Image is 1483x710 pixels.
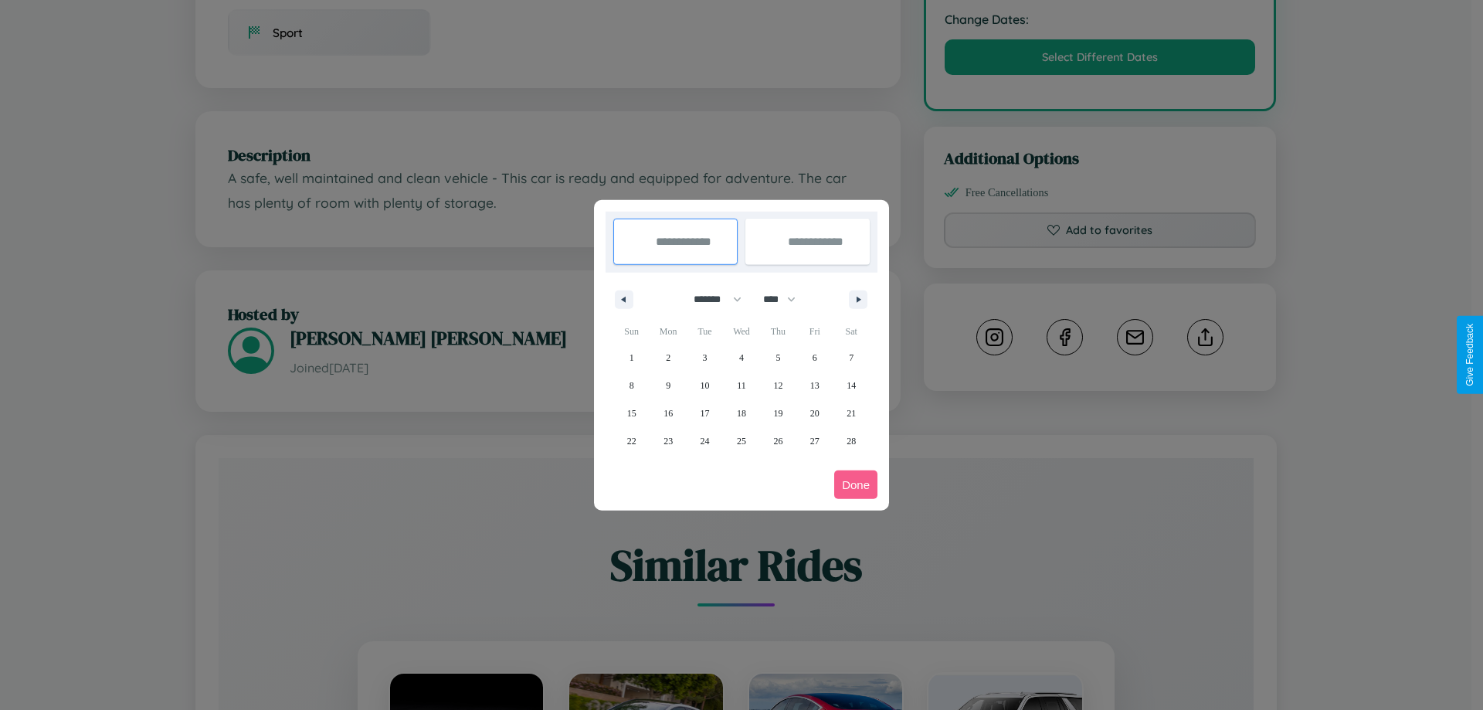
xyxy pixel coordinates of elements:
button: 13 [796,372,833,399]
span: Tue [687,319,723,344]
span: 3 [703,344,708,372]
span: 16 [663,399,673,427]
span: 9 [666,372,670,399]
button: 12 [760,372,796,399]
span: 8 [630,372,634,399]
button: 11 [723,372,759,399]
span: 6 [813,344,817,372]
span: 2 [666,344,670,372]
button: 3 [687,344,723,372]
span: 18 [737,399,746,427]
span: 4 [739,344,744,372]
span: 11 [737,372,746,399]
span: 10 [701,372,710,399]
button: 25 [723,427,759,455]
button: 6 [796,344,833,372]
button: 15 [613,399,650,427]
button: 28 [833,427,870,455]
button: 19 [760,399,796,427]
span: Sun [613,319,650,344]
div: Give Feedback [1464,324,1475,386]
span: Fri [796,319,833,344]
button: 16 [650,399,686,427]
button: 5 [760,344,796,372]
span: 21 [847,399,856,427]
span: 19 [773,399,782,427]
button: 22 [613,427,650,455]
button: 23 [650,427,686,455]
span: 13 [810,372,820,399]
span: 22 [627,427,636,455]
span: Thu [760,319,796,344]
button: 18 [723,399,759,427]
span: Mon [650,319,686,344]
button: 26 [760,427,796,455]
span: Sat [833,319,870,344]
span: 23 [663,427,673,455]
button: 20 [796,399,833,427]
button: 10 [687,372,723,399]
button: 4 [723,344,759,372]
button: 24 [687,427,723,455]
button: 27 [796,427,833,455]
span: Wed [723,319,759,344]
span: 26 [773,427,782,455]
span: 14 [847,372,856,399]
span: 5 [775,344,780,372]
span: 27 [810,427,820,455]
span: 24 [701,427,710,455]
span: 17 [701,399,710,427]
button: 8 [613,372,650,399]
button: 14 [833,372,870,399]
button: 2 [650,344,686,372]
span: 25 [737,427,746,455]
span: 15 [627,399,636,427]
button: 17 [687,399,723,427]
span: 20 [810,399,820,427]
button: 21 [833,399,870,427]
span: 12 [773,372,782,399]
span: 1 [630,344,634,372]
span: 7 [849,344,853,372]
button: 9 [650,372,686,399]
button: 1 [613,344,650,372]
button: Done [834,471,877,499]
button: 7 [833,344,870,372]
span: 28 [847,427,856,455]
